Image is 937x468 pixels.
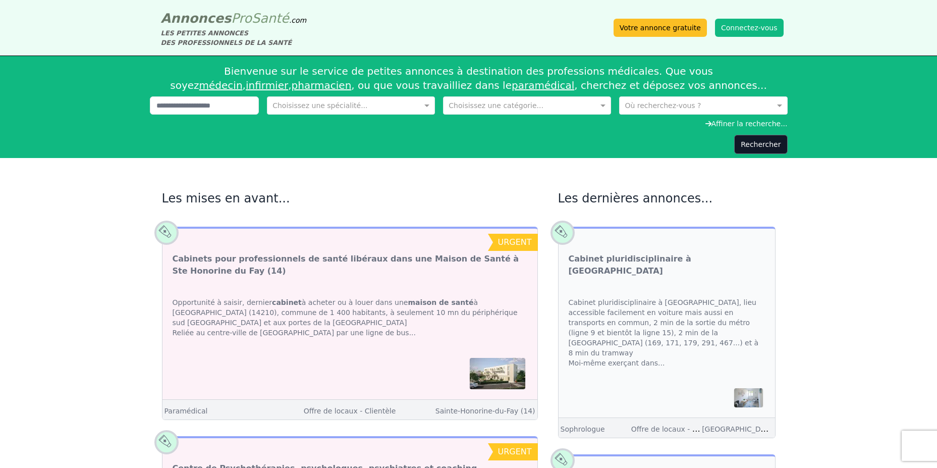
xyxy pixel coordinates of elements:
[512,79,574,91] a: paramédical
[408,298,473,306] strong: maison de santé
[199,79,243,91] a: médecin
[435,407,535,415] a: Sainte-Honorine-du-Fay (14)
[734,135,787,154] button: Rechercher
[162,190,538,206] h2: Les mises en avant...
[272,298,302,306] strong: cabinet
[569,253,765,277] a: Cabinet pluridisciplinaire à [GEOGRAPHIC_DATA]
[164,407,208,415] a: Paramédical
[715,19,784,37] button: Connectez-vous
[289,16,306,24] span: .com
[614,19,707,37] a: Votre annonce gratuite
[561,425,605,433] a: Sophrologue
[150,60,788,96] div: Bienvenue sur le service de petites annonces à destination des professions médicales. Que vous so...
[498,237,531,247] span: urgent
[246,79,288,91] a: infirmier
[559,287,775,378] div: Cabinet pluridisciplinaire à [GEOGRAPHIC_DATA], lieu accessible facilement en voiture mais aussi ...
[231,11,252,26] span: Pro
[292,79,352,91] a: pharmacien
[631,424,724,434] a: Offre de locaux - Clientèle
[150,119,788,129] div: Affiner la recherche...
[470,358,525,389] img: Cabinets pour professionnels de santé libéraux dans une Maison de Santé à Ste Honorine du Fay (14)
[252,11,289,26] span: Santé
[558,190,776,206] h2: Les dernières annonces...
[734,388,763,407] img: Cabinet pluridisciplinaire à Boulogne-Billancourt
[161,11,232,26] span: Annonces
[702,424,793,434] a: [GEOGRAPHIC_DATA] (92)
[304,407,396,415] a: Offre de locaux - Clientèle
[162,287,537,348] div: Opportunité à saisir, dernier à acheter ou à louer dans une à [GEOGRAPHIC_DATA] (14210), commune ...
[161,11,307,26] a: AnnoncesProSanté.com
[498,447,531,456] span: urgent
[161,28,307,47] div: LES PETITES ANNONCES DES PROFESSIONNELS DE LA SANTÉ
[173,253,527,277] a: Cabinets pour professionnels de santé libéraux dans une Maison de Santé à Ste Honorine du Fay (14)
